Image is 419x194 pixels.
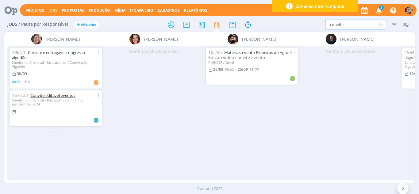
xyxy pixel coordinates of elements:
span: Adicionar [81,23,96,27]
button: +Adicionar [74,21,99,28]
: 30/09 [17,71,27,76]
span: Edição vídeo convite evento [208,49,294,60]
button: Mídia [113,8,127,13]
span: [PERSON_NAME] [144,36,178,42]
span: / Pauta por Responsável [18,22,68,27]
span: Propostas [62,8,84,13]
a: Relatórios [184,8,207,13]
img: A [31,34,42,44]
button: Propostas [60,8,86,13]
a: Materiais evento Pioneiros do Agro [224,50,288,55]
img: B [129,34,140,44]
a: Projetos [25,8,44,13]
span: 3 [379,5,384,10]
button: Cadastros [156,8,182,13]
: - [235,68,236,71]
span: 1964.1 [405,49,418,55]
div: Sumitomo Chemical - Institucional / Convenção Algodão [12,60,100,68]
input: Busca [325,20,386,29]
: 25/09 [238,67,248,72]
img: C [326,34,336,44]
span: 40:00 [12,79,20,84]
button: 3 [372,5,385,16]
a: Financeiro [130,8,153,13]
span: [PERSON_NAME] [340,36,375,42]
div: - - - [203,86,301,93]
span: 8 [28,79,30,84]
button: Produção [87,8,112,13]
span: 16.295 [208,49,222,55]
div: Nenhum job encontrado [105,46,203,57]
img: B [228,34,238,44]
a: Convite editável eventos [30,93,75,98]
: 18:00 [249,67,259,72]
div: Nenhum job encontrado [301,46,399,57]
span: + [77,21,80,28]
div: Sumitomo Chemical - Pastagem / Campanha institucional 2024 [12,98,100,106]
button: Jobs [47,8,59,13]
span: 1964.1 [12,49,25,55]
button: A [405,5,413,16]
span: [PERSON_NAME] [242,36,276,42]
a: Jobs [48,8,57,13]
button: Financeiro [128,8,155,13]
button: Projetos [24,8,46,13]
a: Mídia [114,8,125,13]
a: Produção [89,8,110,13]
span: Cadastros [158,8,180,13]
button: Relatórios [182,8,209,13]
span: Jobs [7,22,17,27]
div: PIONEER / Geral [208,60,296,64]
span: [PERSON_NAME] [46,36,80,42]
img: A [405,6,413,14]
div: - - - [7,128,105,134]
a: Convite e entregável congresso algodão [12,50,85,60]
span: 1676.33 [12,92,28,98]
span: Conexão interrompida! [295,3,344,10]
: 09:00 [225,67,234,72]
: 25/09 [213,67,223,72]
